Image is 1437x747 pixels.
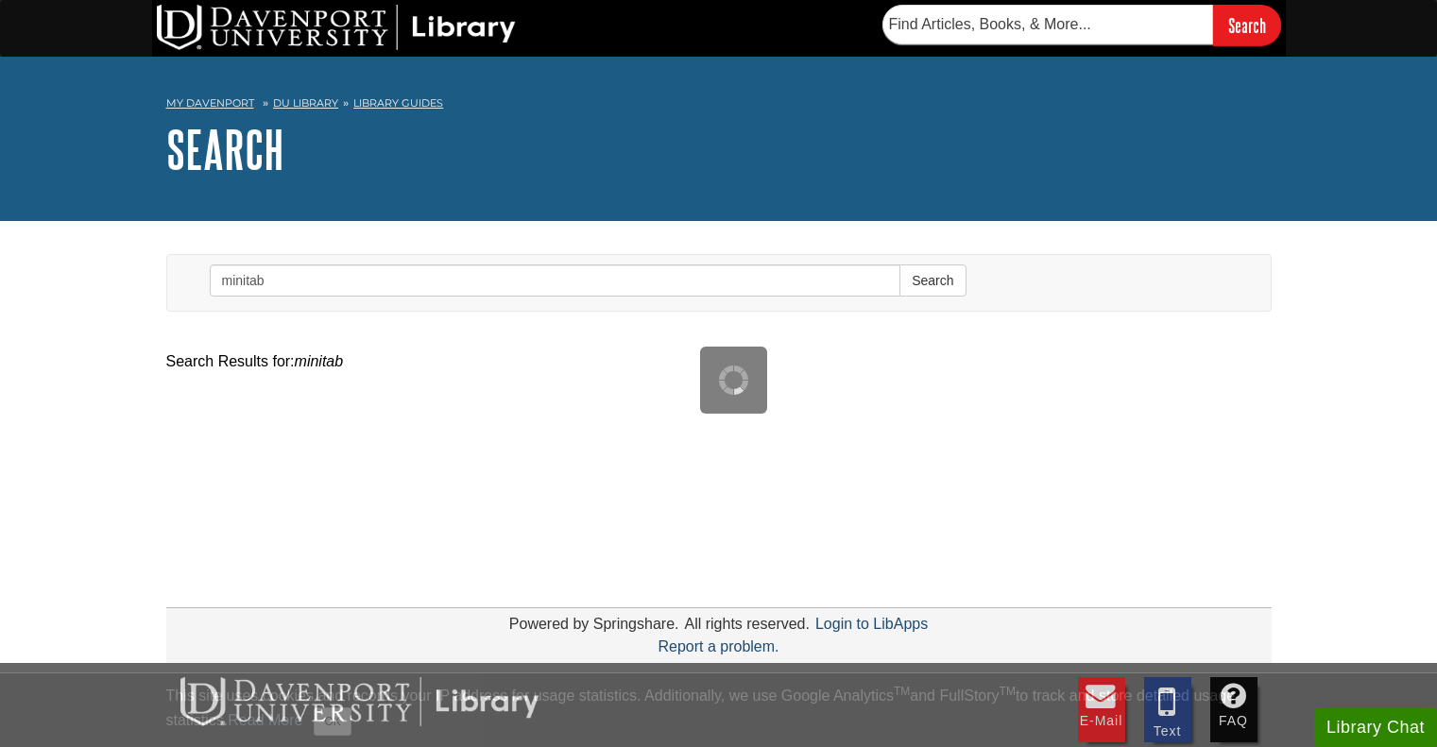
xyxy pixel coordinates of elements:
div: This site uses cookies and records your IP address for usage statistics. Additionally, we use Goo... [166,685,1272,736]
a: My Davenport [166,95,254,111]
em: minitab [295,353,344,369]
button: Library Chat [1314,708,1437,747]
a: Read More [228,712,302,728]
div: Powered by Springshare. [506,616,682,632]
img: DU Library [157,5,516,50]
h1: Search [166,121,1272,178]
div: Search Results for: [166,350,1272,373]
sup: TM [894,685,910,698]
sup: TM [1000,685,1016,698]
input: Search [1213,5,1281,45]
img: Working... [719,365,748,395]
a: Library Guides [353,96,443,110]
nav: breadcrumb [166,91,1272,121]
form: Searches DU Library's articles, books, and more [882,5,1281,45]
a: DU Library [273,96,338,110]
button: Close [314,707,351,736]
a: Login to LibApps [815,616,928,632]
div: All rights reserved. [681,616,813,632]
input: Enter Search Words [210,264,901,297]
input: Find Articles, Books, & More... [882,5,1213,44]
button: Search [899,264,966,297]
a: Report a problem. [658,638,778,654]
